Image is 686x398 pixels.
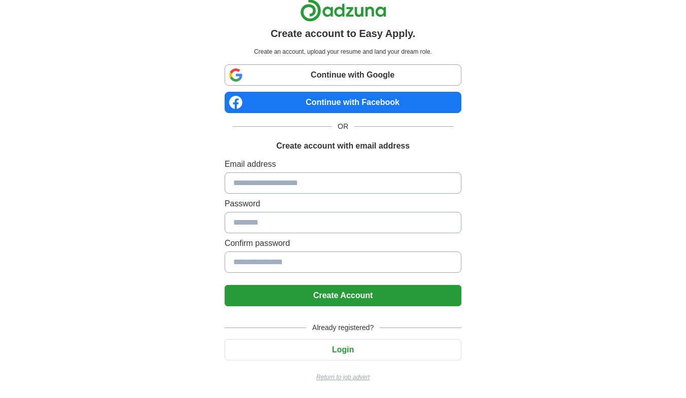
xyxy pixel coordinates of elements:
[225,345,461,354] a: Login
[225,92,461,113] a: Continue with Facebook
[332,121,354,132] span: OR
[225,237,461,249] label: Confirm password
[225,198,461,210] label: Password
[225,285,461,306] button: Create Account
[225,158,461,170] label: Email address
[225,373,461,382] a: Return to job advert
[276,140,410,152] h1: Create account with email address
[227,47,459,56] p: Create an account, upload your resume and land your dream role.
[225,64,461,86] a: Continue with Google
[225,339,461,360] button: Login
[271,26,416,41] h1: Create account to Easy Apply.
[306,322,380,333] span: Already registered?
